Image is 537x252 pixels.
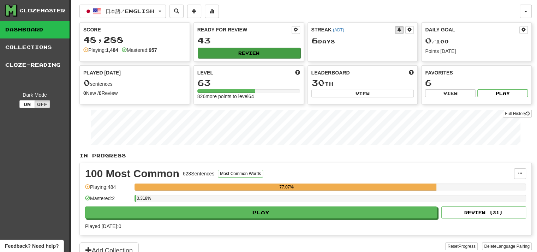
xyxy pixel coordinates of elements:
[311,69,350,76] span: Leaderboard
[459,244,476,249] span: Progress
[149,47,157,53] strong: 957
[197,36,300,45] div: 43
[295,69,300,76] span: Score more points to level up
[425,89,476,97] button: View
[19,100,35,108] button: On
[311,35,318,45] span: 6
[137,184,436,191] div: 77.07%
[83,78,186,88] div: sentences
[477,89,528,97] button: Play
[5,242,59,250] span: Open feedback widget
[218,170,263,178] button: Most Common Words
[83,78,90,88] span: 0
[83,26,186,33] div: Score
[83,90,86,96] strong: 0
[311,78,414,88] div: th
[198,48,300,58] button: Review
[311,26,395,33] div: Streak
[197,26,292,33] div: Ready for Review
[496,244,530,249] span: Language Pairing
[79,152,532,159] p: In Progress
[482,242,532,250] button: DeleteLanguage Pairing
[19,7,65,14] div: Clozemaster
[106,8,154,14] span: 日本語 / English
[187,5,201,18] button: Add sentence to collection
[425,78,528,87] div: 6
[311,36,414,45] div: Day s
[85,223,121,229] span: Played [DATE]: 0
[85,168,179,179] div: 100 Most Common
[79,5,166,18] button: 日本語/English
[197,78,300,87] div: 63
[503,110,532,118] a: Full History
[197,93,300,100] div: 826 more points to level 64
[35,100,50,108] button: Off
[169,5,184,18] button: Search sentences
[441,206,526,218] button: Review (31)
[83,35,186,44] div: 48,288
[409,69,414,76] span: This week in points, UTC
[106,47,118,53] strong: 1,484
[83,69,121,76] span: Played [DATE]
[311,90,414,97] button: View
[85,184,131,195] div: Playing: 484
[85,206,437,218] button: Play
[183,170,215,177] div: 628 Sentences
[425,26,519,34] div: Daily Goal
[445,242,477,250] button: ResetProgress
[425,69,528,76] div: Favorites
[122,47,157,54] div: Mastered:
[99,90,102,96] strong: 0
[83,47,118,54] div: Playing:
[5,91,64,98] div: Dark Mode
[197,69,213,76] span: Level
[333,28,344,32] a: (ADT)
[85,195,131,206] div: Mastered: 2
[311,78,325,88] span: 30
[425,48,528,55] div: Points [DATE]
[83,90,186,97] div: New / Review
[425,38,449,44] span: / 100
[425,35,432,45] span: 0
[205,5,219,18] button: More stats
